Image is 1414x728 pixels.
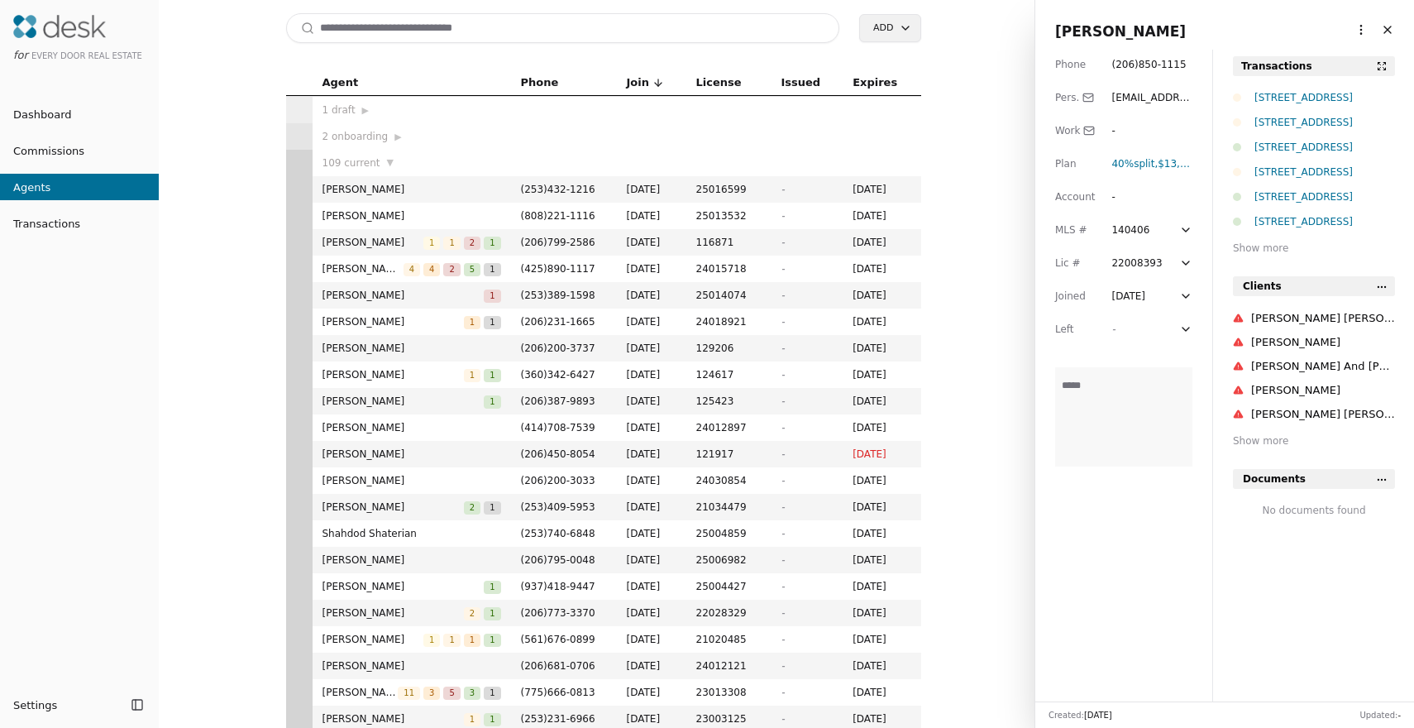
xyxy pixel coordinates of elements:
[1055,122,1095,139] div: Work
[322,314,464,330] span: [PERSON_NAME]
[443,237,460,250] span: 1
[521,184,595,195] span: ( 253 ) 432 - 1216
[627,631,676,648] span: [DATE]
[627,552,676,568] span: [DATE]
[627,314,676,330] span: [DATE]
[853,578,910,595] span: [DATE]
[781,448,784,460] span: -
[322,446,501,462] span: [PERSON_NAME]
[464,634,480,647] span: 1
[1055,189,1095,205] div: Account
[696,578,762,595] span: 25004427
[464,713,480,726] span: 1
[521,342,595,354] span: ( 206 ) 200 - 3737
[13,49,28,61] span: for
[423,237,440,250] span: 1
[627,446,676,462] span: [DATE]
[1243,278,1282,295] span: Clients
[464,499,480,515] button: 2
[521,634,595,645] span: ( 561 ) 676 - 0899
[1111,288,1145,304] div: [DATE]
[484,261,500,277] button: 1
[322,419,501,436] span: [PERSON_NAME]
[853,393,910,409] span: [DATE]
[521,475,595,486] span: ( 206 ) 200 - 3033
[696,472,762,489] span: 24030854
[781,607,784,619] span: -
[627,472,676,489] span: [DATE]
[781,237,784,248] span: -
[13,697,57,714] span: Settings
[322,287,485,304] span: [PERSON_NAME]
[13,15,106,38] img: Desk
[781,369,784,381] span: -
[696,631,762,648] span: 21020485
[464,314,480,330] button: 1
[322,711,464,727] span: [PERSON_NAME]
[1233,433,1395,449] div: Show more
[781,210,784,222] span: -
[484,578,500,595] button: 1
[781,713,784,725] span: -
[1251,309,1395,327] div: [PERSON_NAME] [PERSON_NAME] And [PERSON_NAME]
[464,366,480,383] button: 1
[464,631,480,648] button: 1
[322,261,404,277] span: [PERSON_NAME]
[322,578,485,595] span: [PERSON_NAME]
[484,501,500,515] span: 1
[484,713,500,726] span: 1
[464,261,480,277] button: 5
[627,287,676,304] span: [DATE]
[521,210,595,222] span: ( 808 ) 221 - 1116
[1055,222,1095,238] div: MLS #
[1111,255,1162,271] div: 22008393
[696,419,762,436] span: 24012897
[464,237,480,250] span: 2
[322,155,380,171] span: 109 current
[1111,189,1141,205] div: -
[627,499,676,515] span: [DATE]
[781,184,784,195] span: -
[484,287,500,304] button: 1
[521,395,595,407] span: ( 206 ) 387 - 9893
[627,578,676,595] span: [DATE]
[322,181,501,198] span: [PERSON_NAME]
[484,237,500,250] span: 1
[521,74,559,92] span: Phone
[1251,357,1395,375] div: [PERSON_NAME] And [PERSON_NAME]
[1254,89,1395,106] div: [STREET_ADDRESS]
[521,528,595,539] span: ( 253 ) 740 - 6848
[781,501,784,513] span: -
[322,340,501,357] span: [PERSON_NAME]
[853,631,910,648] span: [DATE]
[484,263,500,276] span: 1
[696,234,762,251] span: 116871
[521,687,595,698] span: ( 775 ) 666 - 0813
[1251,381,1395,399] div: [PERSON_NAME]
[398,684,420,701] button: 11
[423,634,440,647] span: 1
[398,687,420,700] span: 11
[853,261,910,277] span: [DATE]
[696,181,762,198] span: 25016599
[696,287,762,304] span: 25014074
[627,419,676,436] span: [DATE]
[484,369,500,382] span: 1
[853,658,910,674] span: [DATE]
[696,499,762,515] span: 21034479
[322,605,464,621] span: [PERSON_NAME]
[627,181,676,198] span: [DATE]
[484,634,500,647] span: 1
[464,501,480,515] span: 2
[627,684,676,701] span: [DATE]
[853,314,910,330] span: [DATE]
[484,711,500,727] button: 1
[521,501,595,513] span: ( 253 ) 409 - 5953
[362,103,369,118] span: ▶
[521,660,595,672] span: ( 206 ) 681 - 0706
[1055,23,1186,40] span: [PERSON_NAME]
[781,475,784,486] span: -
[1111,158,1154,170] span: 40% split
[696,552,762,568] span: 25006982
[443,234,460,251] button: 1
